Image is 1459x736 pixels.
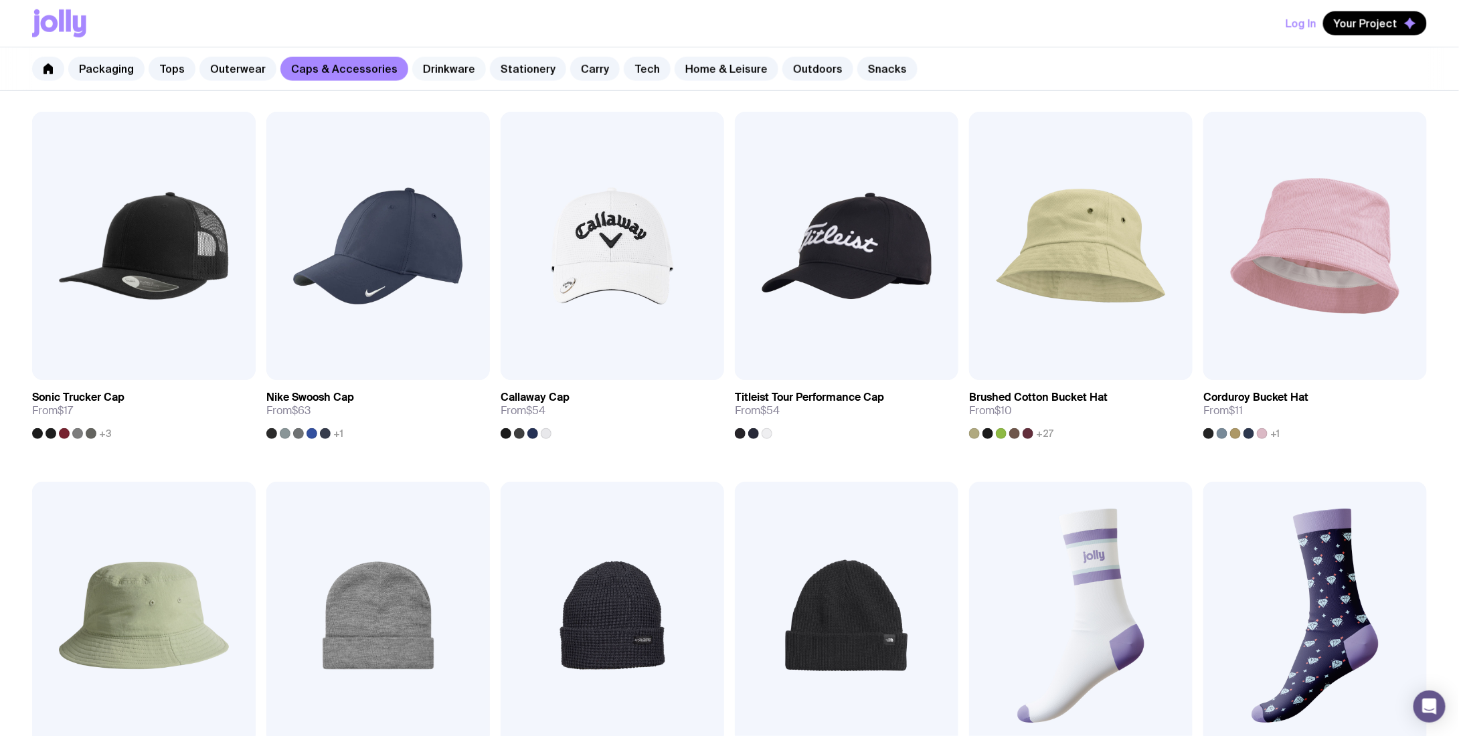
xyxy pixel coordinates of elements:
span: From [32,404,73,418]
a: Stationery [490,57,566,81]
a: Callaway CapFrom$54 [501,380,724,439]
a: Titleist Tour Performance CapFrom$54 [735,380,958,439]
span: $54 [760,403,780,418]
span: +3 [99,428,112,439]
a: Drinkware [412,57,486,81]
h3: Sonic Trucker Cap [32,391,124,404]
a: Tech [624,57,671,81]
h3: Corduroy Bucket Hat [1203,391,1309,404]
a: Brushed Cotton Bucket HatFrom$10+27 [969,380,1193,439]
span: +1 [333,428,343,439]
a: Packaging [68,57,145,81]
span: From [969,404,1012,418]
span: +27 [1036,428,1053,439]
span: $10 [995,403,1012,418]
h3: Callaway Cap [501,391,570,404]
span: From [1203,404,1243,418]
span: $63 [292,403,311,418]
span: From [266,404,311,418]
span: $11 [1229,403,1243,418]
span: From [501,404,545,418]
a: Outdoors [782,57,853,81]
a: Home & Leisure [675,57,778,81]
h3: Nike Swoosh Cap [266,391,354,404]
button: Your Project [1323,11,1427,35]
div: Open Intercom Messenger [1413,691,1446,723]
a: Snacks [857,57,918,81]
span: +1 [1270,428,1280,439]
span: Your Project [1334,17,1397,30]
a: Tops [149,57,195,81]
a: Carry [570,57,620,81]
button: Log In [1286,11,1316,35]
a: Outerwear [199,57,276,81]
a: Caps & Accessories [280,57,408,81]
span: From [735,404,780,418]
a: Nike Swoosh CapFrom$63+1 [266,380,490,439]
a: Sonic Trucker CapFrom$17+3 [32,380,256,439]
span: $54 [526,403,545,418]
h3: Titleist Tour Performance Cap [735,391,884,404]
span: $17 [58,403,73,418]
h3: Brushed Cotton Bucket Hat [969,391,1108,404]
a: Corduroy Bucket HatFrom$11+1 [1203,380,1427,439]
